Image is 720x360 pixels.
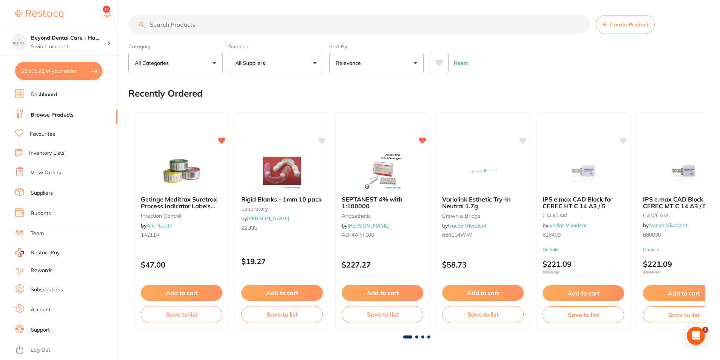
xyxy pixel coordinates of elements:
button: Add to cart [342,285,423,301]
button: Add to cart [241,285,323,301]
img: Rigid Blanks - 1mm 10 pack [257,152,307,190]
small: On Sale [543,247,624,252]
small: crown & bridge [442,213,524,219]
a: [PERSON_NAME] [347,222,390,229]
img: Restocq Logo [15,10,63,19]
p: $227.27 [342,260,423,269]
button: Save to list [442,306,524,323]
p: Switch account [31,43,107,51]
a: [PERSON_NAME] [247,215,289,222]
span: RestocqPay [31,249,60,257]
img: Beyond Dental Care - Hamilton [12,35,27,50]
small: ZZU35 [241,225,323,231]
a: Restocq Logo [15,6,63,23]
h2: Recently Ordered [128,88,203,99]
a: Rewards [31,267,52,274]
button: All Suppliers [229,53,323,73]
a: Favourites [30,131,55,138]
button: All Categories [128,53,223,73]
p: $19.27 [241,257,323,266]
a: View Orders [31,169,61,177]
span: by [342,222,390,229]
a: Browse Products [31,111,74,119]
button: Create Product [596,15,655,34]
img: RestocqPay [15,248,24,257]
b: Getinge Meditrax Suretrax Process Indicator Labels Green [141,196,222,210]
label: Sort By [329,43,424,50]
a: Ivoclar Vivadent [448,222,487,229]
button: Save to list [241,306,323,323]
a: Team [31,230,44,237]
small: laboratory [241,206,323,212]
img: Getinge Meditrax Suretrax Process Indicator Labels Green [157,152,206,190]
button: Save to list [141,306,222,323]
button: Add to cart [442,285,524,301]
b: Variolink Esthetic Try-In Neutral 1.7g [442,196,524,210]
div: Open Intercom Messenger [687,327,705,345]
img: IPS e.max CAD Block for CEREC MT C 14 A3 / 5 [659,152,708,190]
img: Variolink Esthetic Try-In Neutral 1.7g [458,152,507,190]
span: $276.36 [543,270,624,275]
p: All Suppliers [235,59,268,67]
b: IPS e.max CAD Block for CEREC HT C 14 A3 / 5 [543,196,624,210]
a: Ivoclar Vivadent [548,222,587,229]
span: 1 [702,327,708,333]
span: Create Product [610,22,648,28]
button: Save to list [543,306,624,323]
h4: Beyond Dental Care - Hamilton [31,34,107,42]
input: Search Products [128,15,590,34]
p: All Categories [135,59,172,67]
a: Suppliers [31,189,53,197]
button: Save to list [342,306,423,323]
b: Rigid Blanks - 1mm 10 pack [241,196,323,203]
a: Budgets [31,210,51,217]
small: 666114WW [442,232,524,238]
a: RestocqPay [15,248,60,257]
small: infection control [141,213,222,219]
a: Log Out [31,346,50,354]
span: by [442,222,487,229]
button: Add to cart [141,285,222,301]
small: 142114 [141,232,222,238]
p: $221.09 [543,260,624,275]
label: Category [128,43,223,50]
p: Relevance [336,59,364,67]
a: Support [31,326,50,334]
span: by [543,222,587,229]
span: by [141,222,173,229]
label: Supplier [229,43,323,50]
p: $58.73 [442,260,524,269]
a: Account [31,306,51,314]
p: $47.00 [141,260,222,269]
button: Reset [452,53,470,73]
a: Subscriptions [31,286,63,294]
a: Ark Health [146,222,173,229]
span: by [643,222,688,229]
a: Ivoclar Vivadent [649,222,688,229]
a: Inventory Lists [29,149,65,157]
span: by [241,215,289,222]
button: $2,805.91 in your order [15,62,102,80]
small: CAD/CAM [543,212,624,218]
small: anaesthetic [342,213,423,219]
b: SEPTANEST 4% with 1:100000 [342,196,423,210]
small: AD-4ART100 [342,232,423,238]
a: Dashboard [31,91,57,98]
button: Add to cart [543,285,624,301]
button: Log Out [15,345,115,357]
small: 626409 [543,232,624,238]
img: SEPTANEST 4% with 1:100000 [358,152,407,190]
img: IPS e.max CAD Block for CEREC HT C 14 A3 / 5 [559,152,608,190]
button: Relevance [329,53,424,73]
